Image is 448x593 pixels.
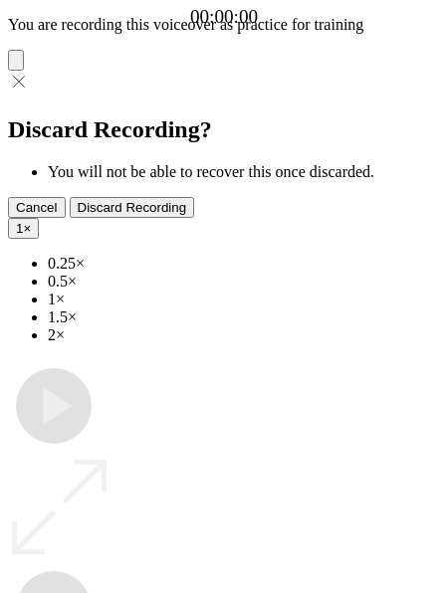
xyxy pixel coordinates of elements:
li: 0.5× [48,273,440,291]
h2: Discard Recording? [8,116,440,143]
li: 1× [48,291,440,308]
li: You will not be able to recover this once discarded. [48,163,440,181]
li: 1.5× [48,308,440,326]
li: 2× [48,326,440,344]
p: You are recording this voiceover as practice for training [8,16,440,34]
button: 1× [8,218,39,239]
a: 00:00:00 [190,6,258,28]
button: Cancel [8,197,66,218]
button: Discard Recording [70,197,195,218]
li: 0.25× [48,255,440,273]
span: 1 [16,221,23,236]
